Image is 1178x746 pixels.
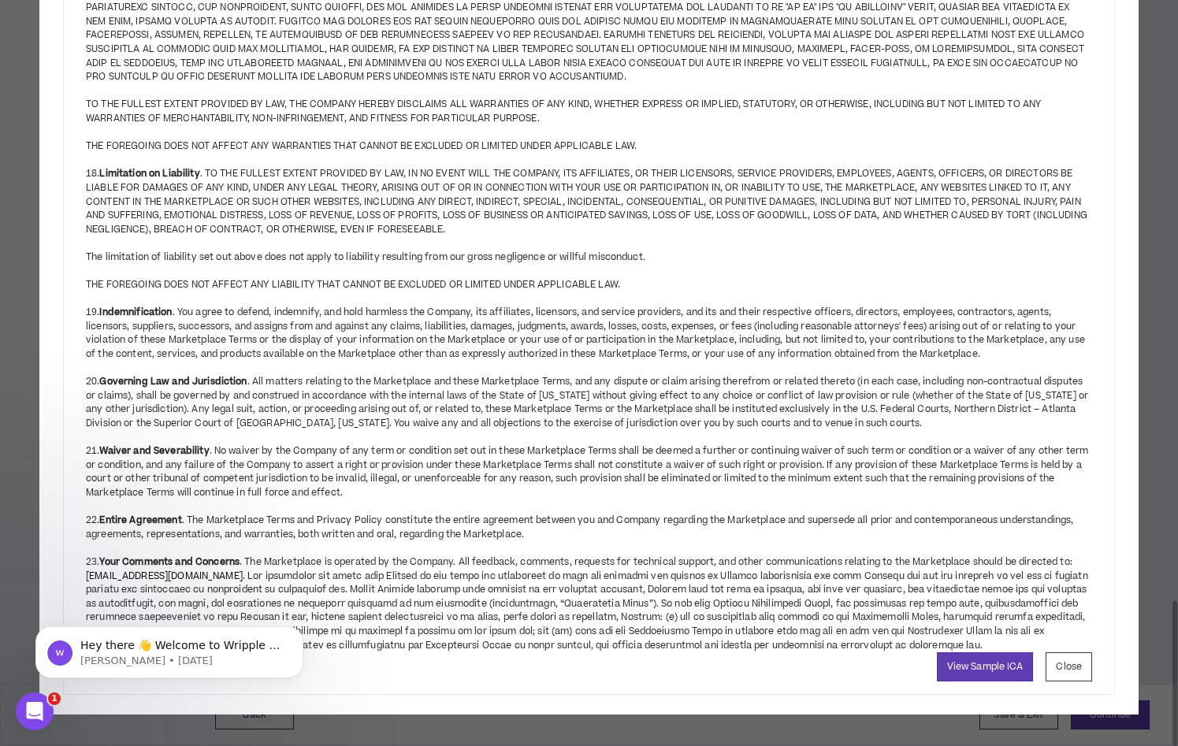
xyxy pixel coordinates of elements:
[86,154,1092,237] div: 18. . TO THE FULLEST EXTENT PROVIDED BY LAW, IN NO EVENT WILL THE COMPANY, ITS AFFILIATES, OR THE...
[86,251,1092,265] div: The limitation of liability set out above does not apply to liability resulting from our gross ne...
[86,98,1092,125] div: TO THE FULLEST EXTENT PROVIDED BY LAW, THE COMPANY HEREBY DISCLAIMS ALL WARRANTIES OF ANY KIND, W...
[99,555,240,569] strong: Your Comments and Concerns
[12,593,327,703] iframe: Intercom notifications message
[99,167,199,180] strong: Limitation on Liability
[99,514,181,527] strong: Entire Agreement
[99,444,209,458] strong: Waiver and Severability
[86,139,1092,154] div: THE FOREGOING DOES NOT AFFECT ANY WARRANTIES THAT CANNOT BE EXCLUDED OR LIMITED UNDER APPLICABLE ...
[1046,652,1092,681] button: Close
[86,500,1092,542] div: 22. . The Marketplace Terms and Privacy Policy constitute the entire agreement between you and Co...
[86,292,1092,362] div: 19. . You agree to defend, indemnify, and hold harmless the Company, its affiliates, licensors, a...
[86,570,243,583] a: [EMAIL_ADDRESS][DOMAIN_NAME]
[86,541,1092,652] div: 23. . The Marketplace is operated by the Company. All feedback, comments, requests for technical ...
[48,692,61,705] span: 1
[86,431,1092,500] div: 21. . No waiver by the Company of any term or condition set out in these Marketplace Terms shall ...
[16,692,54,730] iframe: Intercom live chat
[937,652,1034,681] a: View Sample ICA
[99,306,172,319] strong: Indemnification
[86,278,1092,292] div: THE FOREGOING DOES NOT AFFECT ANY LIABILITY THAT CANNOT BE EXCLUDED OR LIMITED UNDER APPLICABLE LAW.
[99,375,247,388] strong: Governing Law and Jurisdiction
[86,362,1092,431] div: 20. . All matters relating to the Marketplace and these Marketplace Terms, and any dispute or cla...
